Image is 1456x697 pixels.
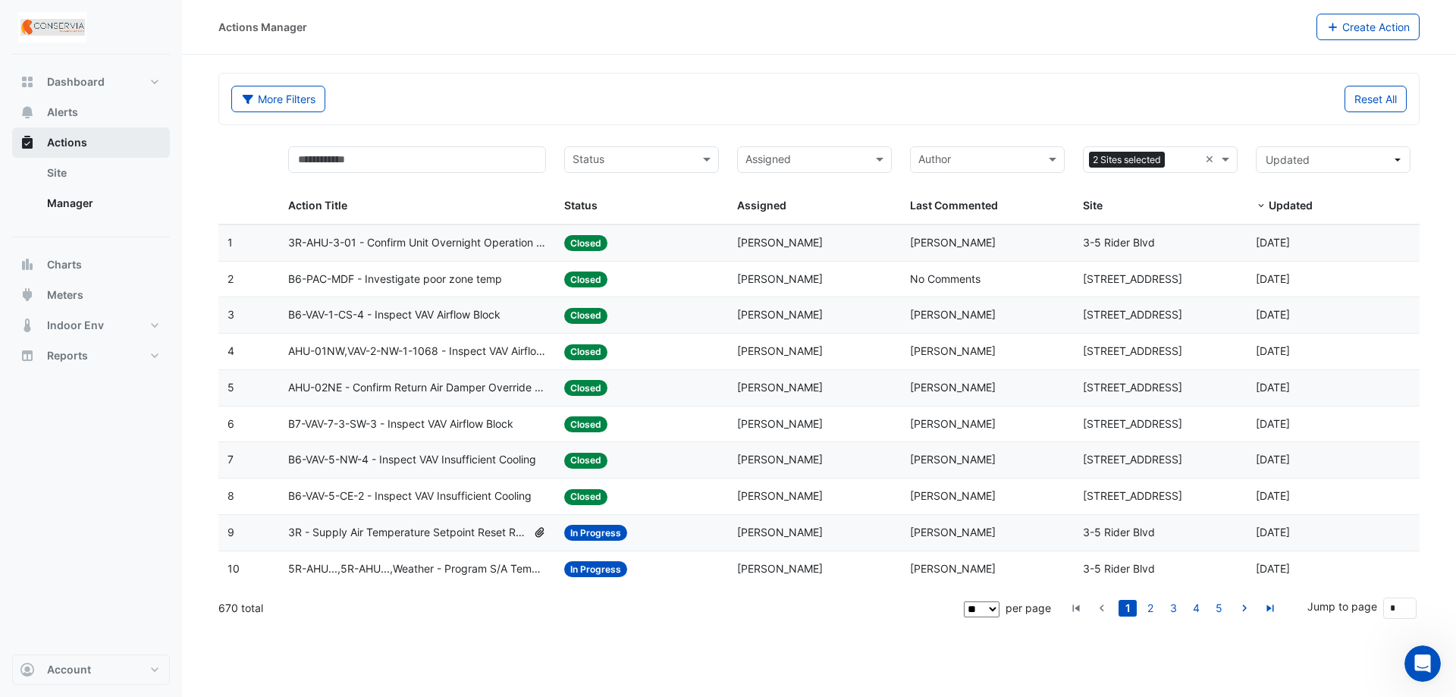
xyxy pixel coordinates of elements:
span: B6-VAV-5-NW-4 - Inspect VAV Insufficient Cooling [288,451,536,469]
label: Jump to page [1307,598,1377,614]
button: Meters [12,280,170,310]
button: Updated [1256,146,1410,173]
span: Status [564,199,598,212]
a: go to first page [1067,600,1085,617]
a: 2 [1141,600,1159,617]
span: [PERSON_NAME] [737,489,823,502]
span: [PERSON_NAME] [910,453,996,466]
span: B6-PAC-MDF - Investigate poor zone temp [288,271,502,288]
li: page 2 [1139,600,1162,617]
span: AHU-01NW,VAV-2-NW-1-1068 - Inspect VAV Airflow Leak [288,343,547,360]
li: page 5 [1207,600,1230,617]
span: Actions [47,135,87,150]
app-icon: Reports [20,348,35,363]
button: More Filters [231,86,325,112]
span: 2 Sites selected [1089,152,1165,168]
span: [PERSON_NAME] [737,453,823,466]
span: 3 [227,308,234,321]
iframe: Intercom live chat [1404,645,1441,682]
span: [PERSON_NAME] [737,308,823,321]
span: 3-5 Rider Blvd [1083,236,1155,249]
a: Manager [35,188,170,218]
span: 2025-08-21T11:56:52.961 [1256,453,1290,466]
span: Closed [564,344,607,360]
span: [PERSON_NAME] [910,344,996,357]
span: Alerts [47,105,78,120]
span: [PERSON_NAME] [737,236,823,249]
img: Company Logo [18,12,86,42]
a: go to previous page [1093,600,1111,617]
app-icon: Alerts [20,105,35,120]
a: go to next page [1235,600,1254,617]
app-icon: Indoor Env [20,318,35,333]
span: [STREET_ADDRESS] [1083,344,1182,357]
span: [PERSON_NAME] [737,381,823,394]
span: 2025-08-21T11:58:34.686 [1256,417,1290,430]
span: [PERSON_NAME] [737,272,823,285]
div: Actions [12,158,170,224]
span: 3R-AHU-3-01 - Confirm Unit Overnight Operation (Energy Waste) [288,234,547,252]
span: [STREET_ADDRESS] [1083,417,1182,430]
span: B6-VAV-1-CS-4 - Inspect VAV Airflow Block [288,306,500,324]
button: Reports [12,341,170,371]
span: [PERSON_NAME] [910,308,996,321]
span: 2025-08-28T08:51:08.956 [1256,236,1290,249]
span: [PERSON_NAME] [737,344,823,357]
span: [PERSON_NAME] [910,562,996,575]
span: Closed [564,380,607,396]
div: 670 total [218,589,961,627]
span: Closed [564,308,607,324]
span: 5R-AHU...,5R-AHU...,Weather - Program S/A Temp SP Reset Missing Strategy (Energy Saving) [288,560,547,578]
span: 9 [227,526,234,538]
span: 2025-08-20T09:27:53.377 [1256,562,1290,575]
span: Indoor Env [47,318,104,333]
span: 2 [227,272,234,285]
span: 2025-08-20T09:33:47.703 [1256,526,1290,538]
div: Actions Manager [218,19,307,35]
a: 4 [1187,600,1205,617]
span: [STREET_ADDRESS] [1083,381,1182,394]
span: 3-5 Rider Blvd [1083,526,1155,538]
span: B6-VAV-5-CE-2 - Inspect VAV Insufficient Cooling [288,488,532,505]
span: Charts [47,257,82,272]
li: page 3 [1162,600,1185,617]
span: Closed [564,272,607,287]
span: Account [47,662,91,677]
span: Closed [564,453,607,469]
span: Closed [564,235,607,251]
span: 3-5 Rider Blvd [1083,562,1155,575]
span: Site [1083,199,1103,212]
span: 8 [227,489,234,502]
a: 1 [1119,600,1137,617]
button: Account [12,655,170,685]
span: 1 [227,236,233,249]
a: 5 [1210,600,1228,617]
span: 4 [227,344,234,357]
span: Updated [1266,153,1310,166]
span: Closed [564,416,607,432]
span: 2025-08-27T08:17:57.307 [1256,272,1290,285]
button: Actions [12,127,170,158]
app-icon: Dashboard [20,74,35,89]
span: [PERSON_NAME] [910,417,996,430]
button: Charts [12,250,170,280]
a: Site [35,158,170,188]
app-icon: Actions [20,135,35,150]
span: B7-VAV-7-3-SW-3 - Inspect VAV Airflow Block [288,416,513,433]
span: 3R - Supply Air Temperature Setpoint Reset Revision - AHU-03-01 to AHU-03-06 [288,524,527,542]
span: [STREET_ADDRESS] [1083,453,1182,466]
span: 7 [227,453,234,466]
span: Last Commented [910,199,998,212]
span: Reports [47,348,88,363]
span: 2025-08-21T12:06:53.889 [1256,308,1290,321]
span: No Comments [910,272,981,285]
span: [PERSON_NAME] [910,236,996,249]
app-icon: Meters [20,287,35,303]
span: 10 [227,562,240,575]
span: 2025-08-21T12:04:05.513 [1256,344,1290,357]
span: Closed [564,489,607,505]
app-icon: Charts [20,257,35,272]
span: [STREET_ADDRESS] [1083,272,1182,285]
button: Indoor Env [12,310,170,341]
span: Clear [1205,151,1218,168]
